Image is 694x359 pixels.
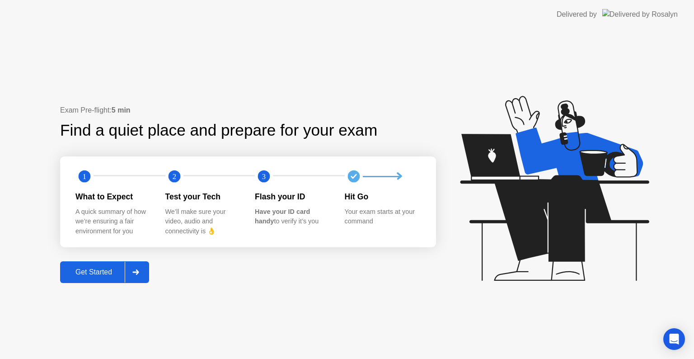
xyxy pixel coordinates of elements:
div: Your exam starts at your command [345,207,420,227]
div: We’ll make sure your video, audio and connectivity is 👌 [165,207,241,236]
div: What to Expect [75,191,151,203]
div: Test your Tech [165,191,241,203]
div: Flash your ID [255,191,330,203]
img: Delivered by Rosalyn [602,9,678,19]
div: Delivered by [557,9,597,20]
div: to verify it’s you [255,207,330,227]
div: Get Started [63,268,125,276]
text: 3 [262,172,266,181]
text: 1 [83,172,86,181]
div: Exam Pre-flight: [60,105,436,116]
div: Hit Go [345,191,420,203]
b: Have your ID card handy [255,208,310,225]
div: Open Intercom Messenger [663,328,685,350]
text: 2 [172,172,176,181]
div: Find a quiet place and prepare for your exam [60,118,379,142]
b: 5 min [112,106,131,114]
button: Get Started [60,261,149,283]
div: A quick summary of how we’re ensuring a fair environment for you [75,207,151,236]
